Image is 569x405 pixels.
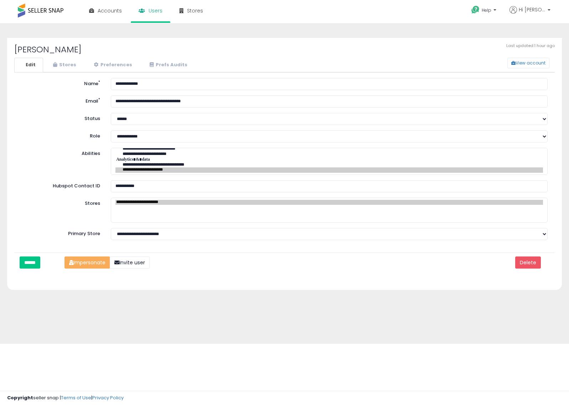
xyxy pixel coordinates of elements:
label: Stores [16,198,105,207]
i: Get Help [471,5,480,14]
label: Primary Store [16,228,105,237]
button: Delete [515,256,541,269]
span: Accounts [98,7,122,14]
label: Email [16,95,105,105]
label: Hubspot Contact ID [16,180,105,189]
label: Role [16,130,105,140]
span: Last updated: 1 hour ago [506,43,555,49]
button: View account [507,58,549,68]
label: Status [16,113,105,122]
button: Invite user [110,256,150,269]
label: Name [16,78,105,87]
a: Stores [44,58,84,72]
span: Users [149,7,162,14]
a: View account [502,58,513,68]
span: Hi [PERSON_NAME] [519,6,545,13]
label: Abilities [82,150,100,157]
h2: [PERSON_NAME] [14,45,555,54]
button: Impersonate [64,256,110,269]
a: Edit [14,58,43,72]
a: Preferences [84,58,140,72]
a: Prefs Audits [140,58,195,72]
a: Hi [PERSON_NAME] [509,6,550,22]
span: Help [482,7,491,13]
span: Stores [187,7,203,14]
